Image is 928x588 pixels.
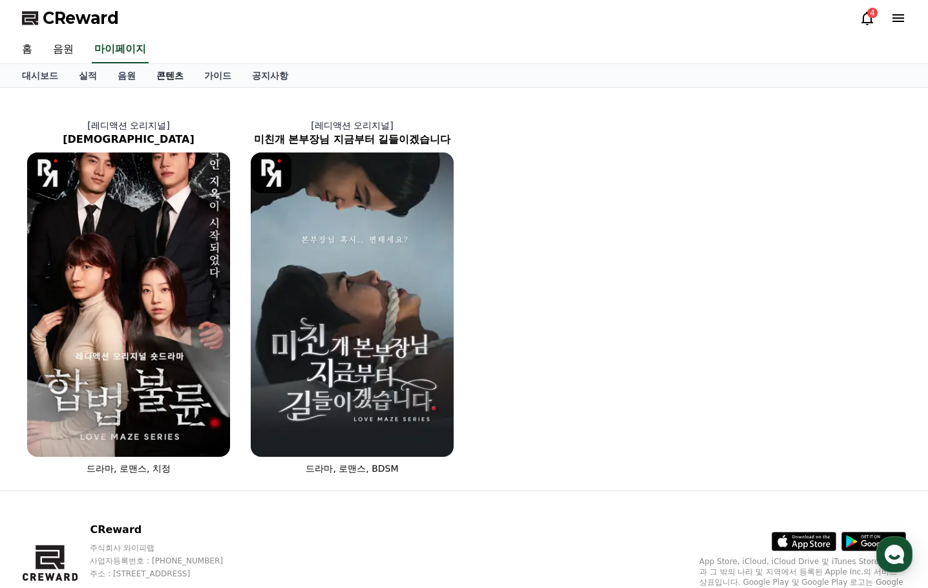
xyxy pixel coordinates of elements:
[22,8,119,28] a: CReward
[194,64,242,87] a: 가이드
[251,152,291,193] img: [object Object] Logo
[27,152,230,457] img: 합법불륜
[85,410,167,442] a: 대화
[90,556,248,566] p: 사업자등록번호 : [PHONE_NUMBER]
[4,410,85,442] a: 홈
[69,64,107,87] a: 실적
[242,64,299,87] a: 공지사항
[92,36,149,63] a: 마이페이지
[107,64,146,87] a: 음원
[43,8,119,28] span: CReward
[240,119,464,132] p: [레디액션 오리지널]
[17,109,240,485] a: [레디액션 오리지널] [DEMOGRAPHIC_DATA] 합법불륜 [object Object] Logo 드라마, 로맨스, 치정
[12,36,43,63] a: 홈
[17,132,240,147] h2: [DEMOGRAPHIC_DATA]
[200,429,215,439] span: 설정
[240,109,464,485] a: [레디액션 오리지널] 미친개 본부장님 지금부터 길들이겠습니다 미친개 본부장님 지금부터 길들이겠습니다 [object Object] Logo 드라마, 로맨스, BDSM
[118,430,134,440] span: 대화
[90,522,248,538] p: CReward
[90,569,248,579] p: 주소 : [STREET_ADDRESS]
[306,463,398,474] span: 드라마, 로맨스, BDSM
[251,152,454,457] img: 미친개 본부장님 지금부터 길들이겠습니다
[12,64,69,87] a: 대시보드
[27,152,68,193] img: [object Object] Logo
[240,132,464,147] h2: 미친개 본부장님 지금부터 길들이겠습니다
[867,8,878,18] div: 4
[41,429,48,439] span: 홈
[859,10,875,26] a: 4
[146,64,194,87] a: 콘텐츠
[90,543,248,553] p: 주식회사 와이피랩
[43,36,84,63] a: 음원
[17,119,240,132] p: [레디액션 오리지널]
[167,410,248,442] a: 설정
[87,463,171,474] span: 드라마, 로맨스, 치정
